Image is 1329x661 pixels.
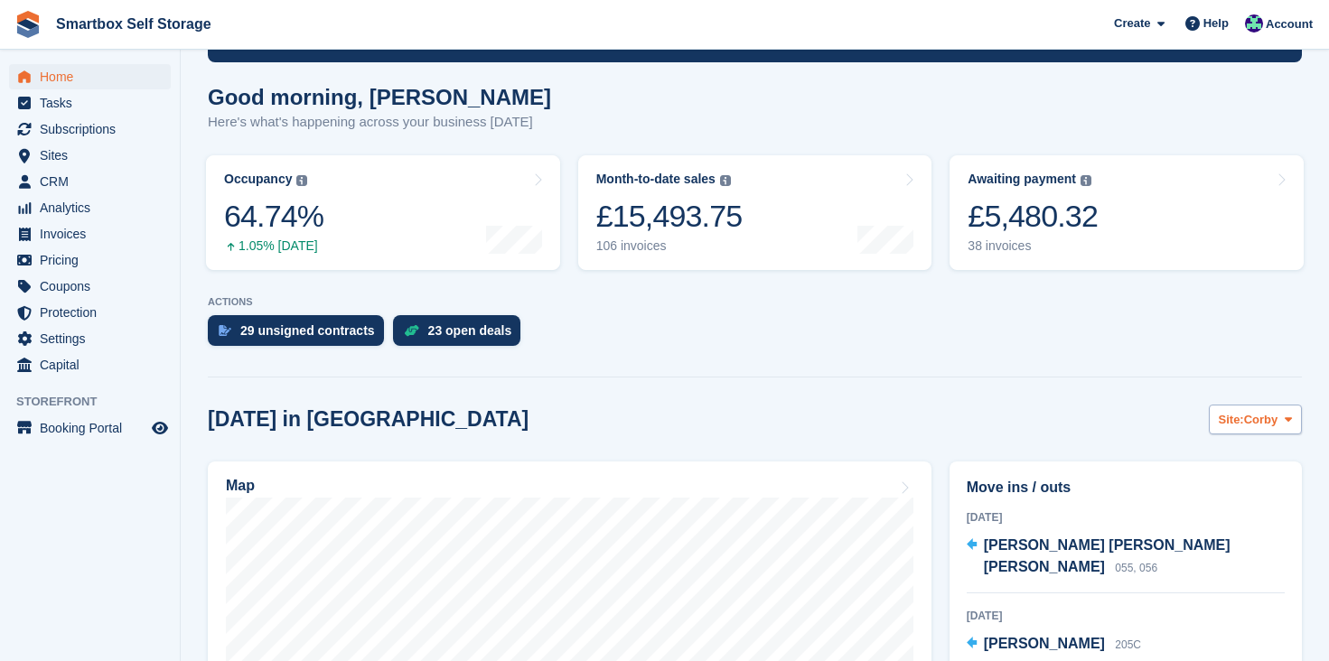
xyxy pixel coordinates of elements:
span: CRM [40,169,148,194]
img: deal-1b604bf984904fb50ccaf53a9ad4b4a5d6e5aea283cecdc64d6e3604feb123c2.svg [404,324,419,337]
a: Smartbox Self Storage [49,9,219,39]
span: Help [1203,14,1229,33]
a: menu [9,116,171,142]
a: menu [9,90,171,116]
span: Pricing [40,247,148,273]
span: Booking Portal [40,415,148,441]
span: Settings [40,326,148,351]
img: contract_signature_icon-13c848040528278c33f63329250d36e43548de30e8caae1d1a13099fd9432cc5.svg [219,325,231,336]
span: Subscriptions [40,116,148,142]
img: stora-icon-8386f47178a22dfd0bd8f6a31ec36ba5ce8667c1dd55bd0f319d3a0aa187defe.svg [14,11,42,38]
span: Storefront [16,393,180,411]
div: 23 open deals [428,323,512,338]
a: menu [9,274,171,299]
span: Account [1266,15,1313,33]
span: Tasks [40,90,148,116]
p: Here's what's happening across your business [DATE] [208,112,551,133]
span: Home [40,64,148,89]
a: menu [9,143,171,168]
img: icon-info-grey-7440780725fd019a000dd9b08b2336e03edf1995a4989e88bcd33f0948082b44.svg [1081,175,1091,186]
div: 1.05% [DATE] [224,238,323,254]
div: £5,480.32 [968,198,1098,235]
span: Protection [40,300,148,325]
a: 23 open deals [393,315,530,355]
span: Invoices [40,221,148,247]
h1: Good morning, [PERSON_NAME] [208,85,551,109]
img: Roger Canham [1245,14,1263,33]
div: 29 unsigned contracts [240,323,375,338]
span: Coupons [40,274,148,299]
div: Awaiting payment [968,172,1076,187]
a: menu [9,415,171,441]
a: menu [9,300,171,325]
h2: Map [226,478,255,494]
a: menu [9,169,171,194]
span: Capital [40,352,148,377]
div: [DATE] [967,608,1285,624]
a: 29 unsigned contracts [208,315,393,355]
span: Sites [40,143,148,168]
div: Occupancy [224,172,292,187]
div: 38 invoices [968,238,1098,254]
span: Analytics [40,195,148,220]
a: Occupancy 64.74% 1.05% [DATE] [206,155,560,270]
span: Site: [1219,411,1244,429]
a: menu [9,352,171,377]
a: Preview store [149,417,171,439]
button: Site: Corby [1209,405,1302,434]
div: £15,493.75 [596,198,743,235]
img: icon-info-grey-7440780725fd019a000dd9b08b2336e03edf1995a4989e88bcd33f0948082b44.svg [720,175,731,186]
span: 055, 056 [1115,562,1157,574]
h2: [DATE] in [GEOGRAPHIC_DATA] [208,407,529,432]
img: icon-info-grey-7440780725fd019a000dd9b08b2336e03edf1995a4989e88bcd33f0948082b44.svg [296,175,307,186]
p: ACTIONS [208,296,1302,308]
span: Corby [1244,411,1278,429]
h2: Move ins / outs [967,477,1285,498]
div: 64.74% [224,198,323,235]
a: Awaiting payment £5,480.32 38 invoices [950,155,1304,270]
span: 205C [1115,638,1141,651]
div: [DATE] [967,509,1285,526]
a: [PERSON_NAME] 205C [967,633,1141,656]
div: Month-to-date sales [596,172,716,187]
a: menu [9,326,171,351]
a: menu [9,221,171,247]
a: menu [9,247,171,273]
div: 106 invoices [596,238,743,254]
span: Create [1114,14,1150,33]
span: [PERSON_NAME] [984,636,1105,651]
a: menu [9,195,171,220]
a: [PERSON_NAME] [PERSON_NAME] [PERSON_NAME] 055, 056 [967,535,1285,580]
span: [PERSON_NAME] [PERSON_NAME] [PERSON_NAME] [984,537,1231,574]
a: Month-to-date sales £15,493.75 106 invoices [578,155,932,270]
a: menu [9,64,171,89]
